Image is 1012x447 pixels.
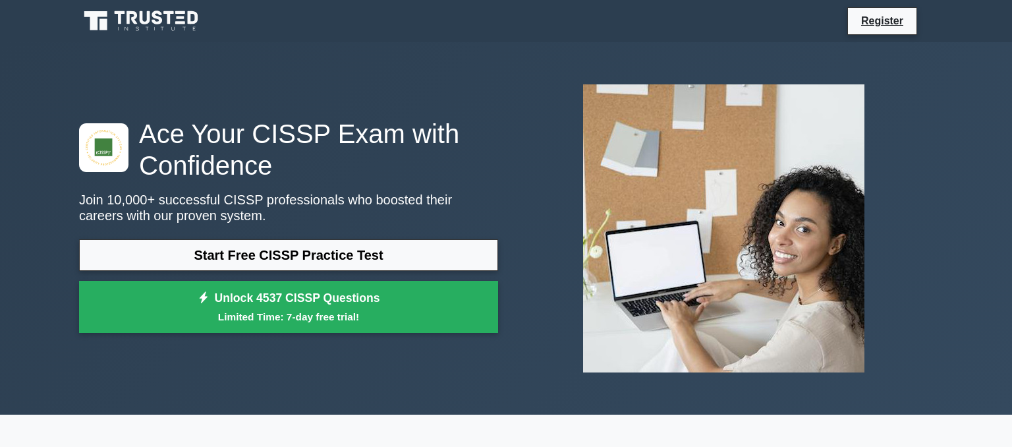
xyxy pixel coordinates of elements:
[79,239,498,271] a: Start Free CISSP Practice Test
[96,309,482,324] small: Limited Time: 7-day free trial!
[79,118,498,181] h1: Ace Your CISSP Exam with Confidence
[79,192,498,223] p: Join 10,000+ successful CISSP professionals who boosted their careers with our proven system.
[853,13,911,29] a: Register
[79,281,498,334] a: Unlock 4537 CISSP QuestionsLimited Time: 7-day free trial!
